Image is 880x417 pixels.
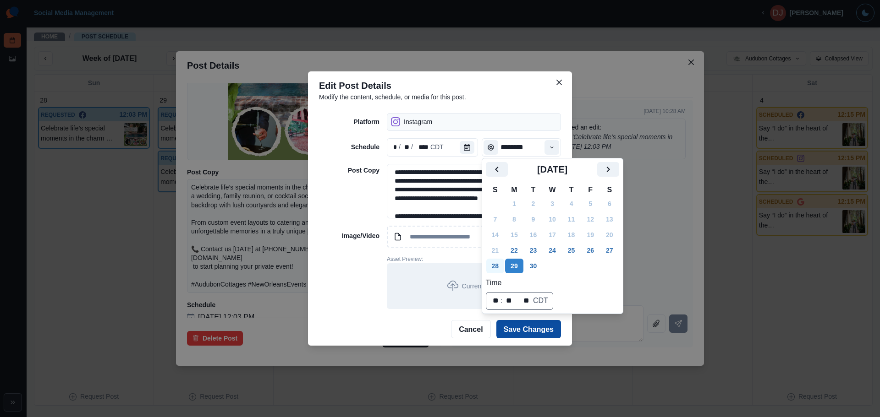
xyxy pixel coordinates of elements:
button: Sunday, September 28, 2025 [486,259,505,273]
button: Cancel [451,320,490,338]
button: Save Changes [496,320,561,338]
div: AM/PM [518,295,530,306]
button: Wednesday, September 17, 2025 [543,227,561,242]
table: September 2025 [486,184,619,274]
button: Saturday, September 20, 2025 [600,227,619,242]
button: Tuesday, September 30, 2025 [524,259,543,273]
button: Saturday, September 27, 2025 [600,243,619,258]
p: Instagram [404,117,432,127]
button: Tuesday, September 23, 2025 [524,243,543,258]
button: Wednesday, September 24, 2025 [543,243,561,258]
button: Monday, September 15, 2025 [505,227,523,242]
button: Thursday, September 18, 2025 [562,227,581,242]
th: W [543,184,562,196]
p: Schedule [319,142,379,152]
p: Modify the content, schedule, or media for this post. [319,92,561,102]
th: T [562,184,581,196]
button: Friday, September 12, 2025 [581,212,599,227]
button: Thursday, September 11, 2025 [562,212,581,227]
button: Today, Friday, September 26, 2025 [581,243,599,258]
div: time zone [429,142,445,152]
button: Tuesday, September 9, 2025 [524,212,543,227]
th: T [524,184,543,196]
button: Tuesday, September 2, 2025 [524,196,543,211]
button: Monday, September 8, 2025 [505,212,523,227]
h2: [DATE] [508,164,597,175]
button: Monday, September 29, 2025 selected [505,259,523,273]
button: Saturday, September 13, 2025 [600,212,619,227]
div: day [401,142,410,152]
th: M [505,184,524,196]
div: September 2025 [486,162,619,274]
p: Platform [319,117,379,127]
button: Time [544,140,559,155]
button: Monday, September 1, 2025 [505,196,523,211]
button: Sunday, September 14, 2025 [486,227,505,242]
div: year [414,142,429,152]
label: Time [486,277,614,288]
div: Calendar [486,162,619,310]
button: Close [552,75,566,90]
button: Wednesday, September 10, 2025 [543,212,561,227]
button: Friday, September 19, 2025 [581,227,599,242]
th: S [600,184,619,196]
p: Current Asset [462,282,501,291]
button: Calendar [460,141,474,154]
button: Wednesday, September 3, 2025 [543,196,561,211]
button: Saturday, September 6, 2025 [600,196,619,211]
div: month [389,142,398,152]
div: ⁩ [513,295,515,306]
div: / [398,142,401,152]
div: : [500,295,503,306]
div: hour [490,295,500,306]
button: Next [597,162,619,177]
button: Previous [486,162,508,177]
p: Asset Preview: [387,255,561,263]
button: Sunday, September 21, 2025 [486,243,505,258]
div: Date [389,142,445,152]
th: S [486,184,505,196]
p: Image/Video [319,231,379,241]
div: minute [503,295,513,306]
button: Tuesday, September 16, 2025 [524,227,543,242]
div: time zone [532,295,549,306]
div: / [410,142,414,152]
button: Thursday, September 25, 2025 [562,243,581,258]
button: Time [484,140,498,155]
p: Post Copy [319,166,379,175]
p: Edit Post Details [319,79,561,92]
input: Select Time [482,138,561,157]
div: ⁦ [488,295,490,306]
button: Sunday, September 7, 2025 [486,212,505,227]
button: Friday, September 5, 2025 [581,196,599,211]
div: Time [482,138,561,157]
button: Thursday, September 4, 2025 [562,196,581,211]
button: Monday, September 22, 2025, First available date [505,243,523,258]
th: F [581,184,600,196]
